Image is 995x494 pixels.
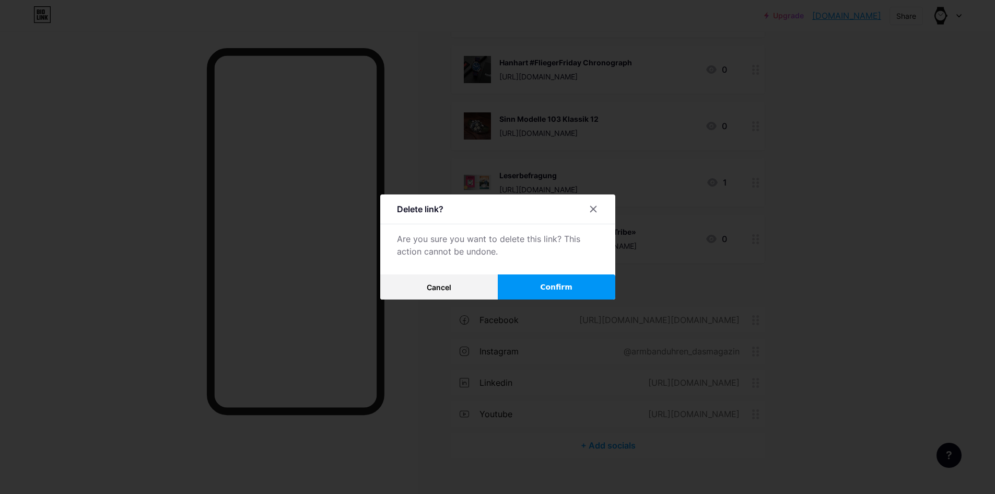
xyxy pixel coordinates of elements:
[397,233,599,258] div: Are you sure you want to delete this link? This action cannot be undone.
[427,283,451,292] span: Cancel
[540,282,572,293] span: Confirm
[397,203,443,215] div: Delete link?
[498,274,615,300] button: Confirm
[380,274,498,300] button: Cancel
